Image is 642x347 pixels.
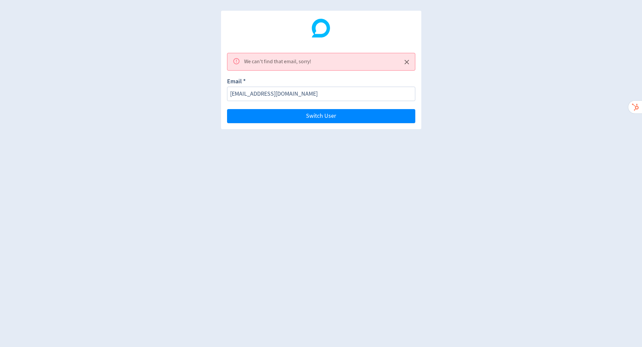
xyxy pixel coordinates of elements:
div: We can't find that email, sorry! [244,55,311,68]
span: Switch User [306,113,336,119]
label: Email * [227,77,246,87]
button: Switch User [227,109,415,123]
img: Digivizer Logo [312,19,330,37]
button: Close [401,57,412,68]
